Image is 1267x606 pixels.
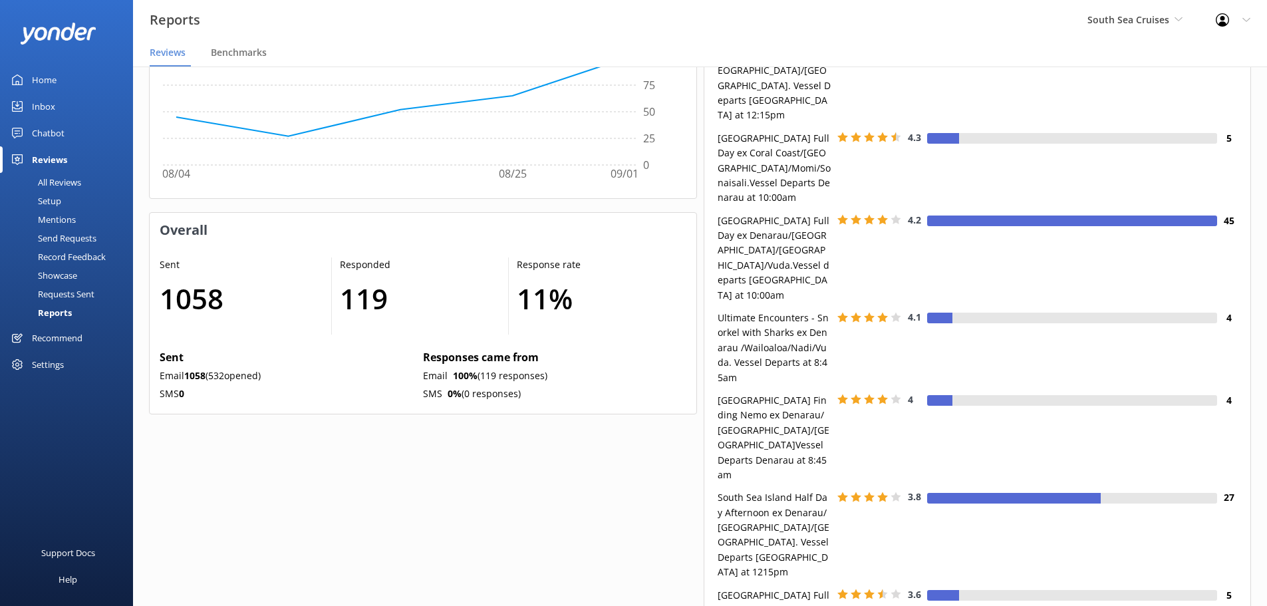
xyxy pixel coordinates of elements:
[908,588,921,601] span: 3.6
[448,387,462,400] b: 0 %
[8,210,133,229] a: Mentions
[8,266,77,285] div: Showcase
[8,173,81,192] div: All Reviews
[1217,588,1240,603] h4: 5
[41,539,95,566] div: Support Docs
[340,257,495,272] p: Responded
[184,369,206,382] b: 1058
[908,131,921,144] span: 4.3
[1217,311,1240,325] h4: 4
[59,566,77,593] div: Help
[340,276,495,321] h1: 119
[423,369,448,383] p: Email
[8,247,133,266] a: Record Feedback
[908,490,921,503] span: 3.8
[32,120,65,146] div: Chatbot
[453,369,478,382] b: 100 %
[714,33,834,122] div: Mamanuca Island Explorer Route 2 ex Denarau/[GEOGRAPHIC_DATA]/[GEOGRAPHIC_DATA]. Vessel Departs [...
[8,173,133,192] a: All Reviews
[160,386,418,401] p: SMS
[150,9,200,31] h3: Reports
[714,311,834,385] div: Ultimate Encounters - Snorkel with Sharks ex Denarau /Wailoaloa/Nadi/Vuda. Vessel Departs at 8:45am
[20,23,96,45] img: yonder-white-logo.png
[211,46,267,59] span: Benchmarks
[643,158,649,172] tspan: 0
[714,131,834,206] div: [GEOGRAPHIC_DATA] Full Day ex Coral Coast/[GEOGRAPHIC_DATA]/Momi/Sonaisali.Vessel Departs Denarau...
[1217,214,1240,228] h4: 45
[160,349,418,367] p: Sent
[32,351,64,378] div: Settings
[643,78,655,92] tspan: 75
[8,229,133,247] a: Send Requests
[8,266,133,285] a: Showcase
[453,369,547,383] p: (119 responses)
[150,46,186,59] span: Reviews
[8,210,76,229] div: Mentions
[643,131,655,146] tspan: 25
[160,276,318,321] h1: 1058
[8,247,106,266] div: Record Feedback
[150,213,696,247] h3: Overall
[8,303,133,322] a: Reports
[179,387,184,400] b: 0
[714,490,834,579] div: South Sea Island Half Day Afternoon ex Denarau/[GEOGRAPHIC_DATA]/[GEOGRAPHIC_DATA]. Vessel Depart...
[1217,131,1240,146] h4: 5
[517,276,672,321] h1: 11 %
[1087,13,1169,26] span: South Sea Cruises
[32,146,67,173] div: Reviews
[714,393,834,482] div: [GEOGRAPHIC_DATA] Finding Nemo ex Denarau/[GEOGRAPHIC_DATA]/[GEOGRAPHIC_DATA]Vessel Departs Denar...
[1217,393,1240,408] h4: 4
[423,386,442,401] p: SMS
[499,166,527,181] tspan: 08/25
[162,166,190,181] tspan: 08/04
[8,285,94,303] div: Requests Sent
[8,192,133,210] a: Setup
[908,311,921,323] span: 4.1
[32,325,82,351] div: Recommend
[714,214,834,303] div: [GEOGRAPHIC_DATA] Full Day ex Denarau/[GEOGRAPHIC_DATA]/[GEOGRAPHIC_DATA]/Vuda.Vessel departs [GE...
[8,229,96,247] div: Send Requests
[643,56,661,71] tspan: 100
[160,257,318,272] p: Sent
[908,214,921,226] span: 4.2
[8,303,72,322] div: Reports
[611,166,638,181] tspan: 09/01
[1217,490,1240,505] h4: 27
[517,257,672,272] p: Response rate
[448,386,521,401] p: (0 responses)
[908,393,913,406] span: 4
[8,285,133,303] a: Requests Sent
[32,93,55,120] div: Inbox
[32,67,57,93] div: Home
[160,369,418,383] p: Email ( 532 opened)
[8,192,61,210] div: Setup
[423,349,681,367] p: Responses came from
[643,104,655,119] tspan: 50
